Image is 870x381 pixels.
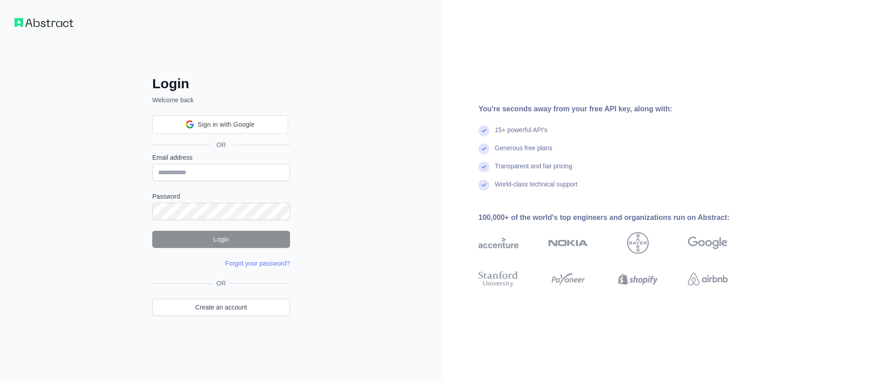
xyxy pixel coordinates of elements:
div: 15+ powerful API's [495,125,547,143]
img: check mark [478,143,489,154]
img: Workflow [14,18,73,27]
div: Transparent and fair pricing [495,162,572,180]
span: OR [213,279,230,288]
img: stanford university [478,269,518,289]
img: accenture [478,232,518,254]
div: Sign in with Google [152,115,288,133]
img: check mark [478,162,489,172]
span: OR [209,140,233,149]
img: check mark [478,125,489,136]
div: World-class technical support [495,180,578,198]
div: You're seconds away from your free API key, along with: [478,104,757,114]
h2: Login [152,76,290,92]
img: payoneer [548,269,588,289]
a: Create an account [152,299,290,316]
img: shopify [618,269,658,289]
p: Welcome back [152,95,290,105]
label: Email address [152,153,290,162]
a: Forgot your password? [225,260,290,267]
label: Password [152,192,290,201]
div: 100,000+ of the world's top engineers and organizations run on Abstract: [478,212,757,223]
span: Sign in with Google [198,120,254,129]
button: Login [152,231,290,248]
div: Generous free plans [495,143,552,162]
img: airbnb [688,269,728,289]
img: bayer [627,232,649,254]
img: google [688,232,728,254]
img: check mark [478,180,489,190]
img: nokia [548,232,588,254]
